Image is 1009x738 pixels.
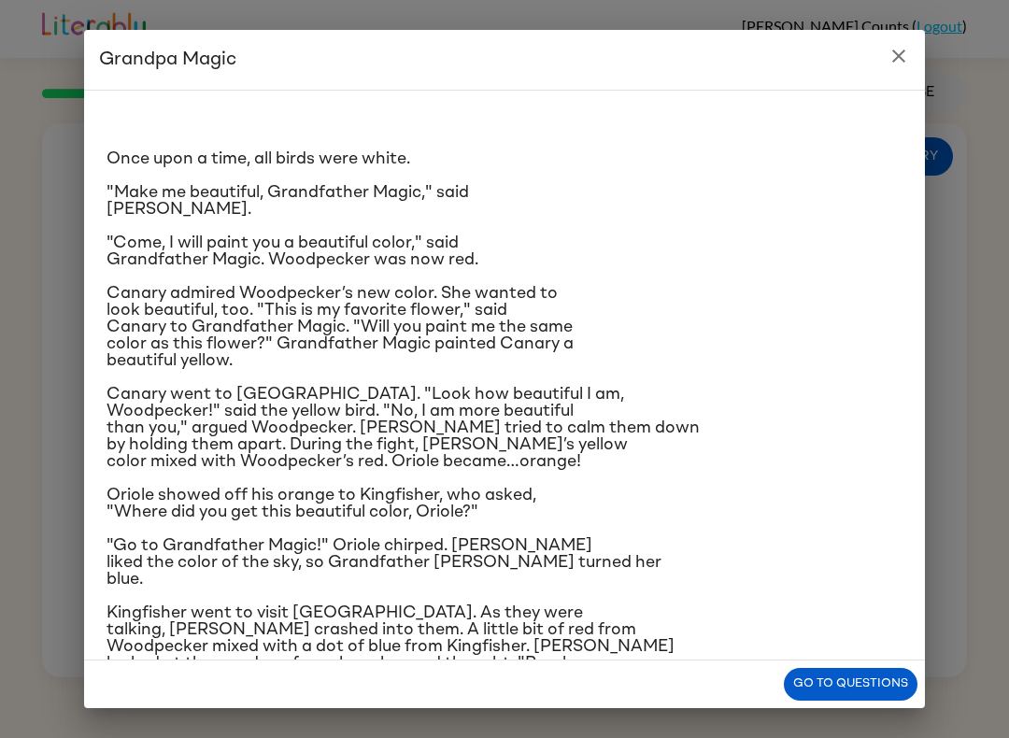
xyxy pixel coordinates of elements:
[84,30,925,90] h2: Grandpa Magic
[107,234,478,268] span: "Come, I will paint you a beautiful color," said Grandfather Magic. Woodpecker was now red.
[107,150,410,167] span: Once upon a time, all birds were white.
[107,386,700,470] span: Canary went to [GEOGRAPHIC_DATA]. "Look how beautiful I am, Woodpecker!" said the yellow bird. "N...
[784,668,917,701] button: Go to questions
[107,487,536,520] span: Oriole showed off his orange to Kingfisher, who asked, "Where did you get this beautiful color, O...
[107,537,661,588] span: "Go to Grandfather Magic!" Oriole chirped. [PERSON_NAME] liked the color of the sky, so Grandfath...
[107,285,574,369] span: Canary admired Woodpecker’s new color. She wanted to look beautiful, too. "This is my favorite fl...
[107,184,469,218] span: "Make me beautiful, Grandfather Magic," said [PERSON_NAME].
[880,37,917,75] button: close
[107,604,675,688] span: Kingfisher went to visit [GEOGRAPHIC_DATA]. As they were talking, [PERSON_NAME] crashed into them...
